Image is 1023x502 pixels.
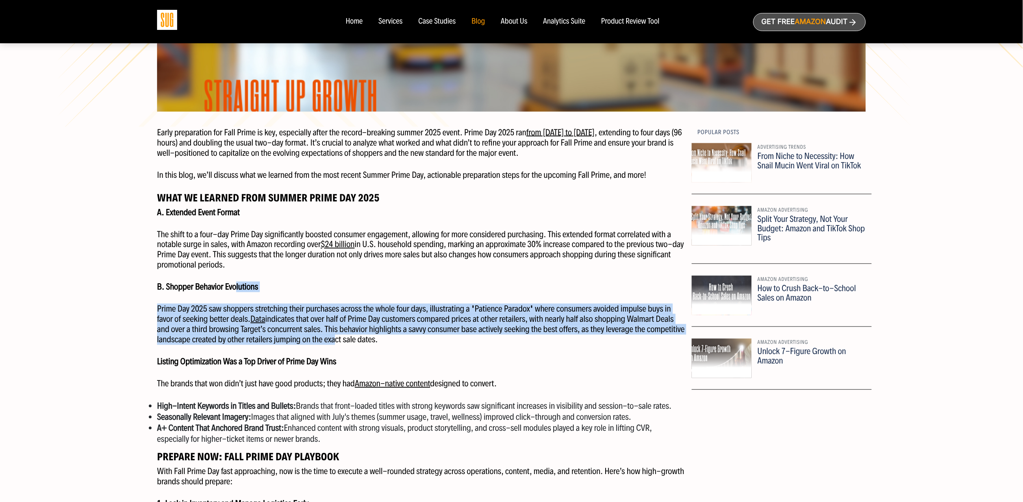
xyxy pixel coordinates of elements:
p: The brands that won didn’t just have good products; they had designed to convert. [157,379,686,389]
a: Amazon-native content [355,378,430,389]
a: Data [250,314,265,325]
p: In this blog, we’ll discuss what we learned from the most recent Summer Prime Day, actionable pre... [157,170,686,180]
strong: A+ Content That Anchored Brand Trust: [157,423,284,434]
div: Amazon Advertising [758,206,866,214]
li: Brands that front-loaded titles with strong keywords saw significant increases in visibility and ... [157,401,686,412]
p: Prime Day 2025 saw shoppers stretching their purchases across the whole four days, illustrating a... [157,304,686,345]
strong: Prepare Now: Fall Prime Day Playbook [157,450,339,463]
div: Amazon Advertising [758,339,866,347]
a: Get freeAmazonAudit [753,13,866,31]
li: Enhanced content with strong visuals, product storytelling, and cross-sell modules played a key r... [157,423,686,445]
a: Product Review Tool [601,17,660,26]
img: Sug [157,10,177,30]
p: The shift to a four-day Prime Day significantly boosted consumer engagement, allowing for more co... [157,229,686,270]
div: Amazon Advertising [758,276,866,284]
div: Unlock 7-Figure Growth on Amazon [758,347,866,366]
a: Amazon Advertising Split Your Strategy, Not Your Budget: Amazon and TikTok Shop Tips [692,206,872,264]
p: With Fall Prime Day fast approaching, now is the time to execute a well-rounded strategy across o... [157,467,686,487]
strong: Seasonally Relevant Imagery: [157,412,251,423]
strong: High-Intent Keywords in Titles and Bullets: [157,401,296,412]
span: Amazon [795,18,826,26]
a: Services [378,17,402,26]
p: Early preparation for Fall Prime is key, especially after the record-breaking summer 2025 event. ... [157,127,686,158]
strong: B. Shopper Behavior Evolutions [157,282,258,292]
strong: What We Learned from Summer Prime Day 2025 [157,191,380,204]
a: About Us [501,17,528,26]
a: Amazon Advertising Unlock 7-Figure Growth on Amazon [692,339,872,390]
a: Home [346,17,363,26]
a: $24 billion [321,239,355,250]
a: Case Studies [419,17,456,26]
div: Advertising trends [758,143,866,151]
a: Blog [472,17,486,26]
a: Amazon Advertising How to Crush Back-to-School Sales on Amazon [692,276,872,327]
div: Split Your Strategy, Not Your Budget: Amazon and TikTok Shop Tips [758,214,866,243]
div: From Niche to Necessity: How Snail Mucin Went Viral on TikTok [758,151,866,170]
strong: A. Extended Event Format [157,207,240,218]
div: Popular Posts [698,127,866,137]
strong: Listing Optimization Was a Top Driver of Prime Day Wins [157,356,336,367]
a: Analytics Suite [543,17,586,26]
li: Images that aligned with July's themes (summer usage, travel, wellness) improved click-through an... [157,412,686,423]
a: from [DATE] to [DATE] [526,127,595,138]
div: How to Crush Back-to-School Sales on Amazon [758,284,866,303]
a: Advertising trends From Niche to Necessity: How Snail Mucin Went Viral on TikTok [692,143,872,194]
